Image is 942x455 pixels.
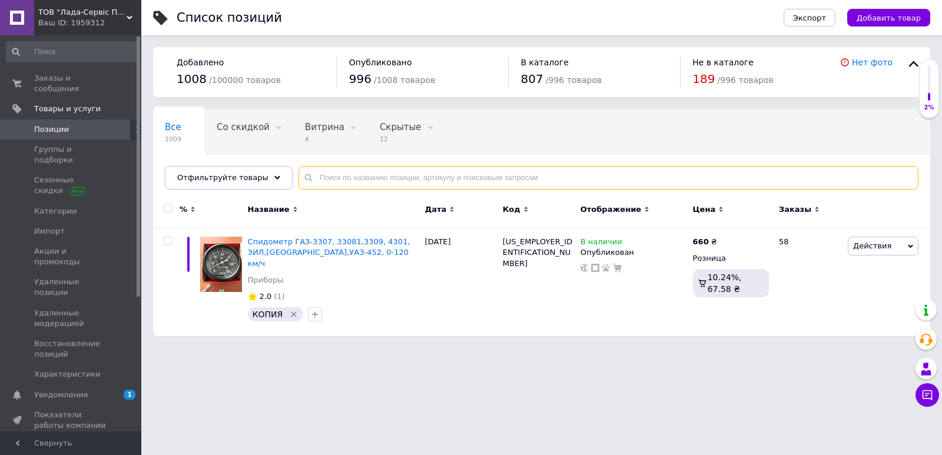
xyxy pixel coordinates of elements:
[177,12,282,24] div: Список позиций
[852,58,893,67] a: Нет фото
[772,228,845,336] div: 58
[708,273,742,294] span: 10.24%, 67.58 ₴
[180,204,187,215] span: %
[34,104,101,114] span: Товары и услуги
[34,390,88,400] span: Уведомления
[124,390,135,400] span: 1
[6,41,139,62] input: Поиск
[520,58,568,67] span: В каталоге
[692,72,715,86] span: 189
[784,9,835,26] button: Экспорт
[349,72,372,86] span: 996
[34,124,69,135] span: Позиции
[248,275,284,285] a: Приборы
[209,75,281,85] span: / 100000 товаров
[779,204,811,215] span: Заказы
[34,206,77,217] span: Категории
[581,204,641,215] span: Отображение
[581,237,622,250] span: В наличии
[177,72,207,86] span: 1008
[503,237,572,267] span: [US_EMPLOYER_IDENTIFICATION_NUMBER]
[349,58,412,67] span: Опубликовано
[793,14,826,22] span: Экспорт
[34,277,109,298] span: Удаленные позиции
[34,338,109,360] span: Восстановление позиций
[718,75,774,85] span: / 996 товаров
[305,135,344,144] span: 4
[920,104,938,112] div: 2%
[693,253,769,264] div: Розница
[693,237,717,247] div: ₴
[34,175,109,196] span: Сезонные скидки
[34,410,109,431] span: Показатели работы компании
[425,204,447,215] span: Дата
[274,292,284,301] span: (1)
[34,144,109,165] span: Группы и подборки
[177,58,224,67] span: Добавлено
[581,247,687,258] div: Опубликован
[217,122,270,132] span: Со скидкой
[857,14,921,22] span: Добавить товар
[693,204,716,215] span: Цена
[847,9,930,26] button: Добавить товар
[200,237,242,292] img: Спидометр ГАЗ-3307, 33081,3309, 4301, ЗИЛ,Урал,УАЗ-452, 0-120 км/ч
[546,75,602,85] span: / 996 товаров
[165,167,245,177] span: Опубликованные
[380,135,422,144] span: 12
[38,7,127,18] span: ТОВ "Лада-Сервіс Плюс"
[289,310,298,319] svg: Удалить метку
[693,237,709,246] b: 660
[34,73,109,94] span: Заказы и сообщения
[916,383,939,407] button: Чат с покупателем
[520,72,543,86] span: 807
[253,310,283,319] span: КОПИЯ
[34,226,65,237] span: Импорт
[34,308,109,329] span: Удаленные модерацией
[260,292,272,301] span: 2.0
[165,135,181,144] span: 1009
[422,228,500,336] div: [DATE]
[248,237,410,267] a: Спидометр ГАЗ-3307, 33081,3309, 4301, ЗИЛ,[GEOGRAPHIC_DATA],УАЗ-452, 0-120 км/ч
[34,246,109,267] span: Акции и промокоды
[305,122,344,132] span: Витрина
[853,241,891,250] span: Действия
[298,166,918,190] input: Поиск по названию позиции, артикулу и поисковым запросам
[165,122,181,132] span: Все
[503,204,520,215] span: Код
[248,204,290,215] span: Название
[692,58,754,67] span: Не в каталоге
[380,122,422,132] span: Скрытые
[177,173,268,182] span: Отфильтруйте товары
[38,18,141,28] div: Ваш ID: 1959312
[374,75,435,85] span: / 1008 товаров
[34,369,101,380] span: Характеристики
